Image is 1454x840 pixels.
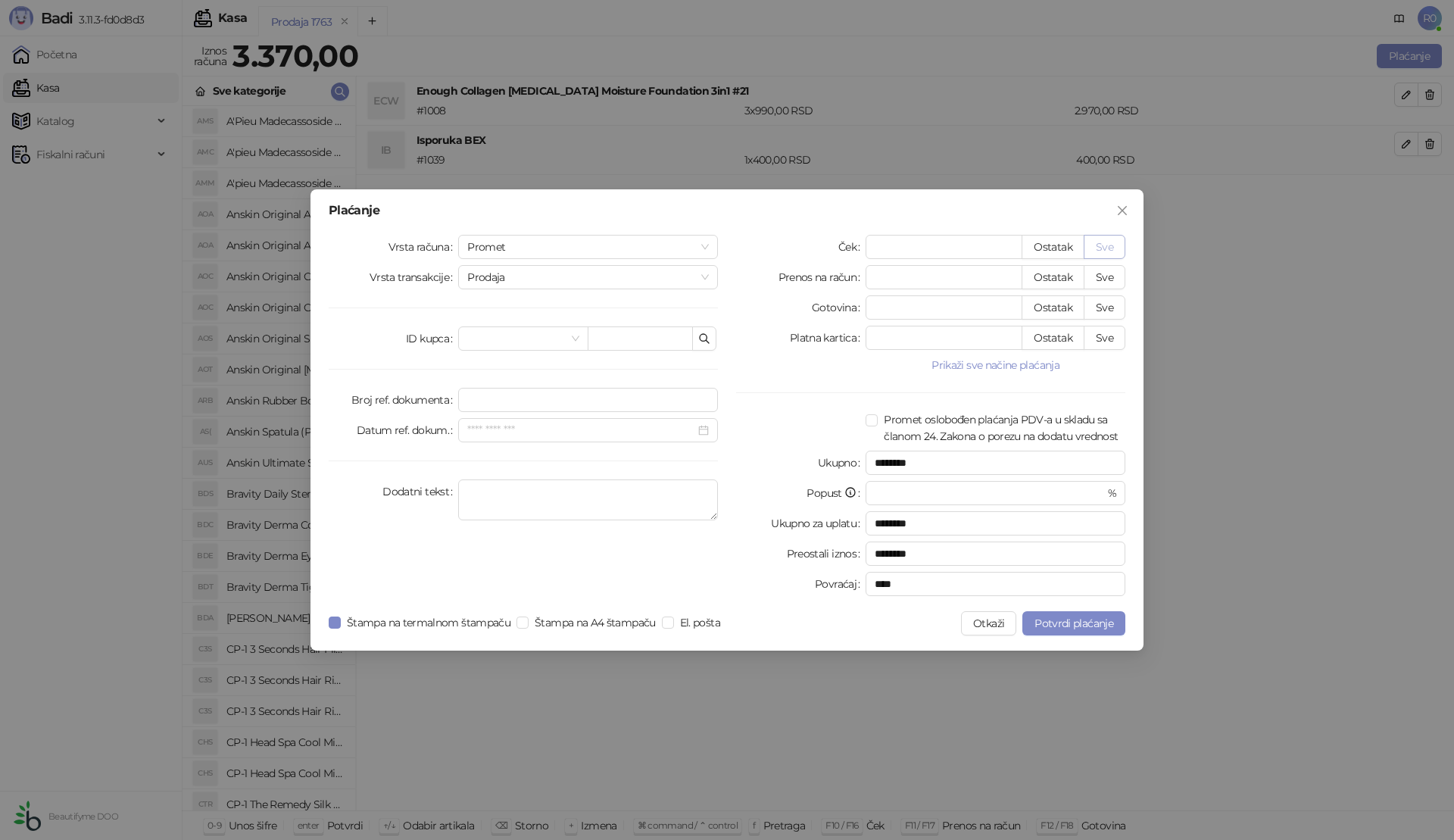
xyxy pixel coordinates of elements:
label: Dodatni tekst [382,479,458,504]
span: Potvrdi plaćanje [1034,617,1113,630]
button: Ostatak [1022,235,1084,259]
button: Otkaži [961,611,1016,635]
span: close [1116,205,1128,217]
label: Broj ref. dokumenta [351,388,458,412]
button: Sve [1084,295,1125,320]
label: Preostali iznos [787,542,866,566]
span: Zatvori [1110,205,1134,217]
label: Datum ref. dokum. [357,418,459,442]
input: Datum ref. dokum. [467,422,695,439]
span: Štampa na A4 štampaču [529,614,662,631]
button: Sve [1084,235,1125,259]
button: Sve [1084,265,1125,289]
label: Prenos na račun [778,265,866,289]
span: Promet [467,236,709,258]
button: Ostatak [1022,295,1084,320]
button: Prikaži sve načine plaćanja [866,356,1125,374]
button: Ostatak [1022,326,1084,350]
span: Prodaja [467,266,709,289]
label: ID kupca [406,326,458,351]
button: Potvrdi plaćanje [1022,611,1125,635]
button: Sve [1084,326,1125,350]
textarea: Dodatni tekst [458,479,718,520]
label: Vrsta računa [388,235,459,259]
label: Gotovina [812,295,866,320]
label: Ukupno za uplatu [771,511,866,536]
span: El. pošta [674,614,726,631]
label: Platna kartica [790,326,866,350]
input: Broj ref. dokumenta [458,388,718,412]
span: Promet oslobođen plaćanja PDV-a u skladu sa članom 24. Zakona o porezu na dodatu vrednost [878,411,1125,445]
label: Popust [807,481,866,505]
span: Štampa na termalnom štampaču [341,614,516,631]
button: Close [1110,198,1134,223]
label: Povraćaj [815,572,866,596]
div: Plaćanje [329,205,1125,217]
label: Vrsta transakcije [370,265,459,289]
input: Popust [875,482,1104,504]
button: Ostatak [1022,265,1084,289]
label: Ukupno [818,451,866,475]
label: Ček [838,235,866,259]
